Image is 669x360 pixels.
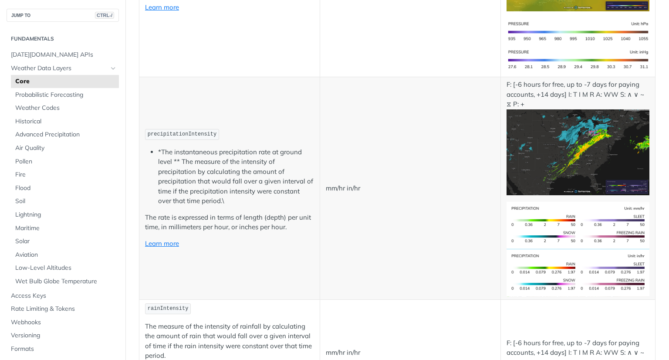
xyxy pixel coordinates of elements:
a: Flood [11,182,119,195]
span: Access Keys [11,292,117,300]
a: Wet Bulb Globe Temperature [11,275,119,288]
span: Core [15,77,117,86]
span: Formats [11,345,117,353]
a: Access Keys [7,289,119,302]
span: Expand image [507,268,650,276]
span: Flood [15,184,117,193]
button: JUMP TOCTRL-/ [7,9,119,22]
p: F: [-6 hours for free, up to -7 days for paying accounts, +14 days] I: T I M R A: WW S: ∧ ∨ ~ ⧖ P: + [507,80,650,195]
span: Expand image [507,27,650,35]
span: Probabilistic Forecasting [15,91,117,99]
a: Formats [7,343,119,356]
a: Soil [11,195,119,208]
li: *The instantaneous precipitation rate at ground level ** The measure of the intensity of precipit... [158,147,314,206]
a: Learn more [145,3,179,11]
span: precipitationIntensity [148,131,216,137]
button: Hide subpages for Weather Data Layers [110,65,117,72]
span: Pollen [15,157,117,166]
span: Soil [15,197,117,206]
span: Wet Bulb Globe Temperature [15,277,117,286]
span: Historical [15,117,117,126]
h2: Fundamentals [7,35,119,43]
span: CTRL-/ [95,12,114,19]
span: Solar [15,237,117,246]
a: Fire [11,168,119,181]
span: Lightning [15,211,117,219]
a: Weather Codes [11,102,119,115]
span: Low-Level Altitudes [15,264,117,272]
a: Aviation [11,248,119,262]
span: Fire [15,170,117,179]
a: Maritime [11,222,119,235]
a: Learn more [145,239,179,248]
span: rainIntensity [148,306,189,312]
span: Aviation [15,251,117,259]
span: Weather Codes [15,104,117,112]
a: Lightning [11,208,119,221]
a: Historical [11,115,119,128]
a: [DATE][DOMAIN_NAME] APIs [7,48,119,61]
span: Weather Data Layers [11,64,108,73]
span: Maritime [15,224,117,233]
a: Core [11,75,119,88]
a: Low-Level Altitudes [11,262,119,275]
span: Rate Limiting & Tokens [11,305,117,313]
span: Expand image [507,147,650,156]
a: Versioning [7,329,119,342]
a: Pollen [11,155,119,168]
p: The rate is expressed in terms of length (depth) per unit time, in millimeters per hour, or inche... [145,213,314,232]
a: Solar [11,235,119,248]
span: Expand image [507,221,650,229]
span: Air Quality [15,144,117,153]
a: Air Quality [11,142,119,155]
p: mm/hr in/hr [326,183,495,194]
a: Weather Data LayersHide subpages for Weather Data Layers [7,62,119,75]
span: Webhooks [11,318,117,327]
a: Rate Limiting & Tokens [7,302,119,316]
span: [DATE][DOMAIN_NAME] APIs [11,51,117,59]
span: Expand image [507,55,650,64]
p: mm/hr in/hr [326,348,495,358]
a: Webhooks [7,316,119,329]
span: Advanced Precipitation [15,130,117,139]
a: Probabilistic Forecasting [11,88,119,102]
a: Advanced Precipitation [11,128,119,141]
span: Versioning [11,331,117,340]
